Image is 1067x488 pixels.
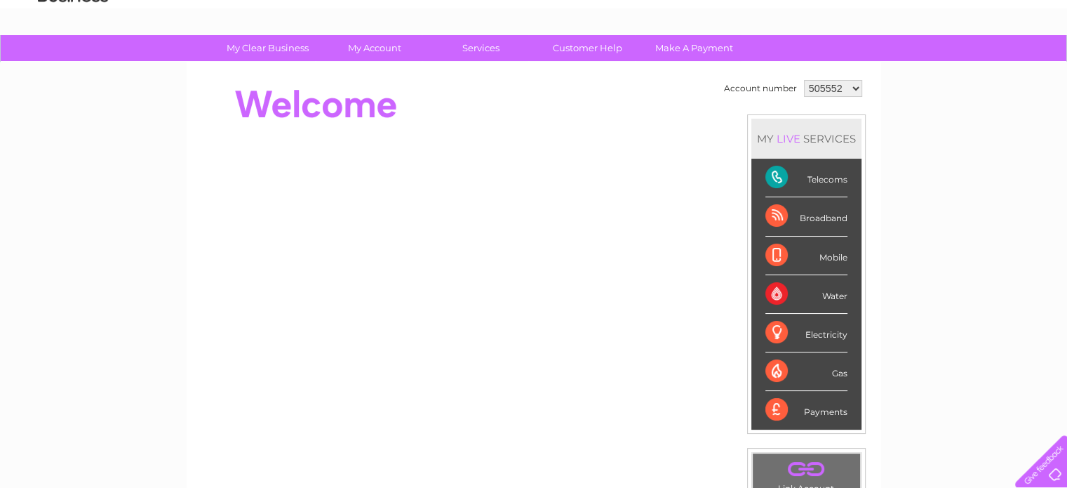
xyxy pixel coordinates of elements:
a: My Clear Business [210,35,326,61]
a: Water [820,60,847,70]
div: Payments [765,391,847,429]
div: Telecoms [765,159,847,197]
a: Services [423,35,539,61]
div: Mobile [765,237,847,275]
div: Electricity [765,314,847,352]
a: Contact [974,60,1008,70]
div: Broadband [765,197,847,236]
a: 0333 014 3131 [803,7,899,25]
a: My Account [316,35,432,61]
a: Make A Payment [636,35,752,61]
img: logo.png [37,37,109,79]
div: Gas [765,352,847,391]
a: Blog [945,60,965,70]
a: Customer Help [530,35,645,61]
div: MY SERVICES [751,119,861,159]
a: Energy [855,60,886,70]
a: . [756,457,857,482]
div: LIVE [774,132,803,145]
a: Log out [1021,60,1054,70]
td: Account number [720,77,800,100]
div: Clear Business is a trading name of Verastar Limited (registered in [GEOGRAPHIC_DATA] No. 3667643... [203,8,866,68]
div: Water [765,275,847,314]
a: Telecoms [894,60,937,70]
